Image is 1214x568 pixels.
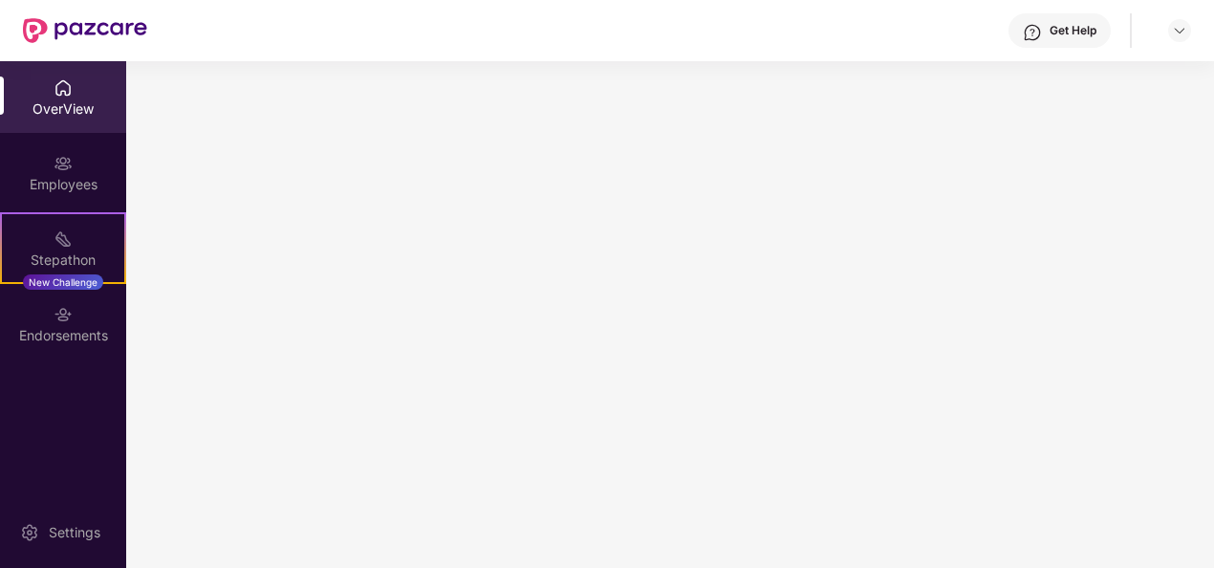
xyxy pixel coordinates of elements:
img: New Pazcare Logo [23,18,147,43]
img: svg+xml;base64,PHN2ZyBpZD0iSG9tZSIgeG1sbnM9Imh0dHA6Ly93d3cudzMub3JnLzIwMDAvc3ZnIiB3aWR0aD0iMjAiIG... [54,78,73,98]
img: svg+xml;base64,PHN2ZyBpZD0iRW1wbG95ZWVzIiB4bWxucz0iaHR0cDovL3d3dy53My5vcmcvMjAwMC9zdmciIHdpZHRoPS... [54,154,73,173]
div: Settings [43,523,106,542]
div: Get Help [1050,23,1096,38]
img: svg+xml;base64,PHN2ZyBpZD0iRHJvcGRvd24tMzJ4MzIiIHhtbG5zPSJodHRwOi8vd3d3LnczLm9yZy8yMDAwL3N2ZyIgd2... [1172,23,1187,38]
img: svg+xml;base64,PHN2ZyBpZD0iRW5kb3JzZW1lbnRzIiB4bWxucz0iaHR0cDovL3d3dy53My5vcmcvMjAwMC9zdmciIHdpZH... [54,305,73,324]
div: New Challenge [23,274,103,290]
div: Stepathon [2,251,124,270]
img: svg+xml;base64,PHN2ZyB4bWxucz0iaHR0cDovL3d3dy53My5vcmcvMjAwMC9zdmciIHdpZHRoPSIyMSIgaGVpZ2h0PSIyMC... [54,229,73,249]
img: svg+xml;base64,PHN2ZyBpZD0iU2V0dGluZy0yMHgyMCIgeG1sbnM9Imh0dHA6Ly93d3cudzMub3JnLzIwMDAvc3ZnIiB3aW... [20,523,39,542]
img: svg+xml;base64,PHN2ZyBpZD0iSGVscC0zMngzMiIgeG1sbnM9Imh0dHA6Ly93d3cudzMub3JnLzIwMDAvc3ZnIiB3aWR0aD... [1023,23,1042,42]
